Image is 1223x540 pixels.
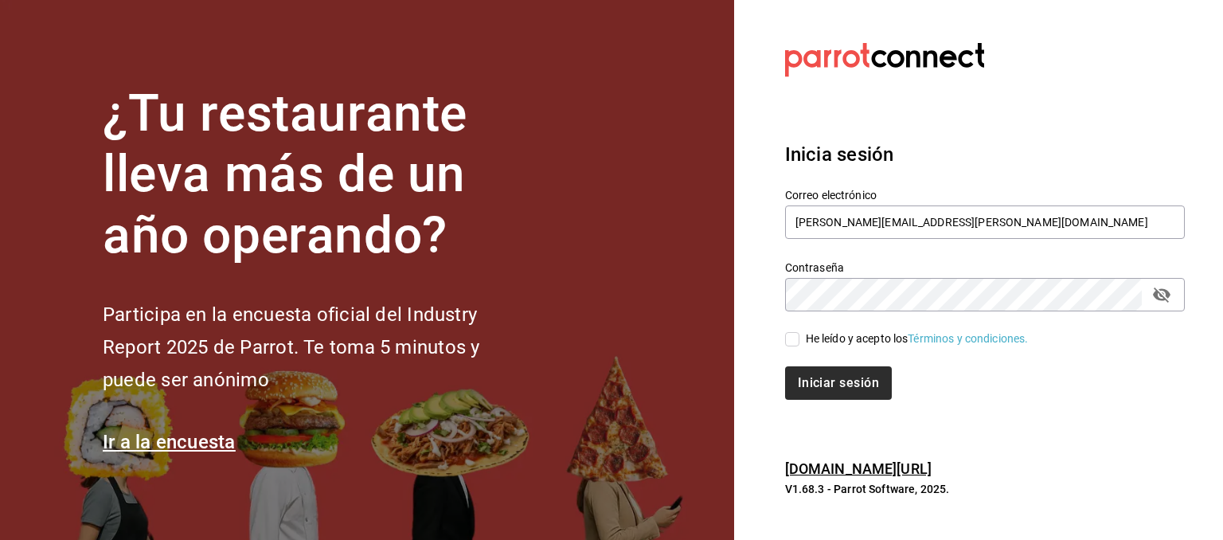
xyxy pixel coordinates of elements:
[785,481,1185,497] p: V1.68.3 - Parrot Software, 2025.
[103,431,236,453] a: Ir a la encuesta
[103,84,533,267] h1: ¿Tu restaurante lleva más de un año operando?
[785,205,1185,239] input: Ingresa tu correo electrónico
[908,332,1028,345] a: Términos y condiciones.
[806,331,1029,347] div: He leído y acepto los
[103,299,533,396] h2: Participa en la encuesta oficial del Industry Report 2025 de Parrot. Te toma 5 minutos y puede se...
[785,261,1185,272] label: Contraseña
[1148,281,1175,308] button: passwordField
[785,140,1185,169] h3: Inicia sesión
[785,460,932,477] a: [DOMAIN_NAME][URL]
[785,189,1185,200] label: Correo electrónico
